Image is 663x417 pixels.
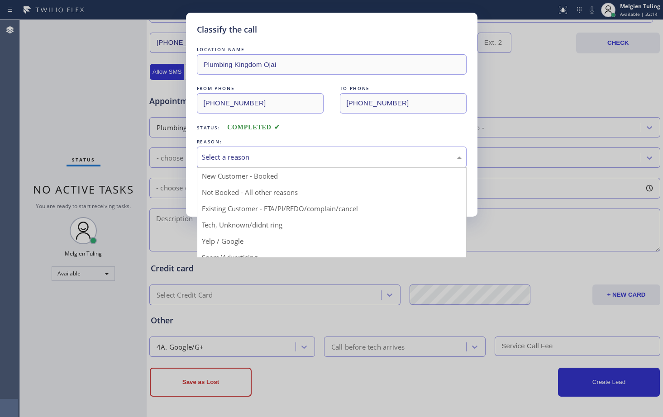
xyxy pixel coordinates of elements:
[197,124,220,131] span: Status:
[340,93,467,114] input: To phone
[340,84,467,93] div: TO PHONE
[197,137,467,147] div: REASON:
[197,249,466,265] div: Spam/Advertising
[197,84,324,93] div: FROM PHONE
[197,184,466,200] div: Not Booked - All other reasons
[227,124,280,131] span: COMPLETED
[197,93,324,114] input: From phone
[197,200,466,217] div: Existing Customer - ETA/PI/REDO/complain/cancel
[197,45,467,54] div: LOCATION NAME
[197,168,466,184] div: New Customer - Booked
[197,233,466,249] div: Yelp / Google
[202,152,462,162] div: Select a reason
[197,217,466,233] div: Tech, Unknown/didnt ring
[197,24,257,36] h5: Classify the call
